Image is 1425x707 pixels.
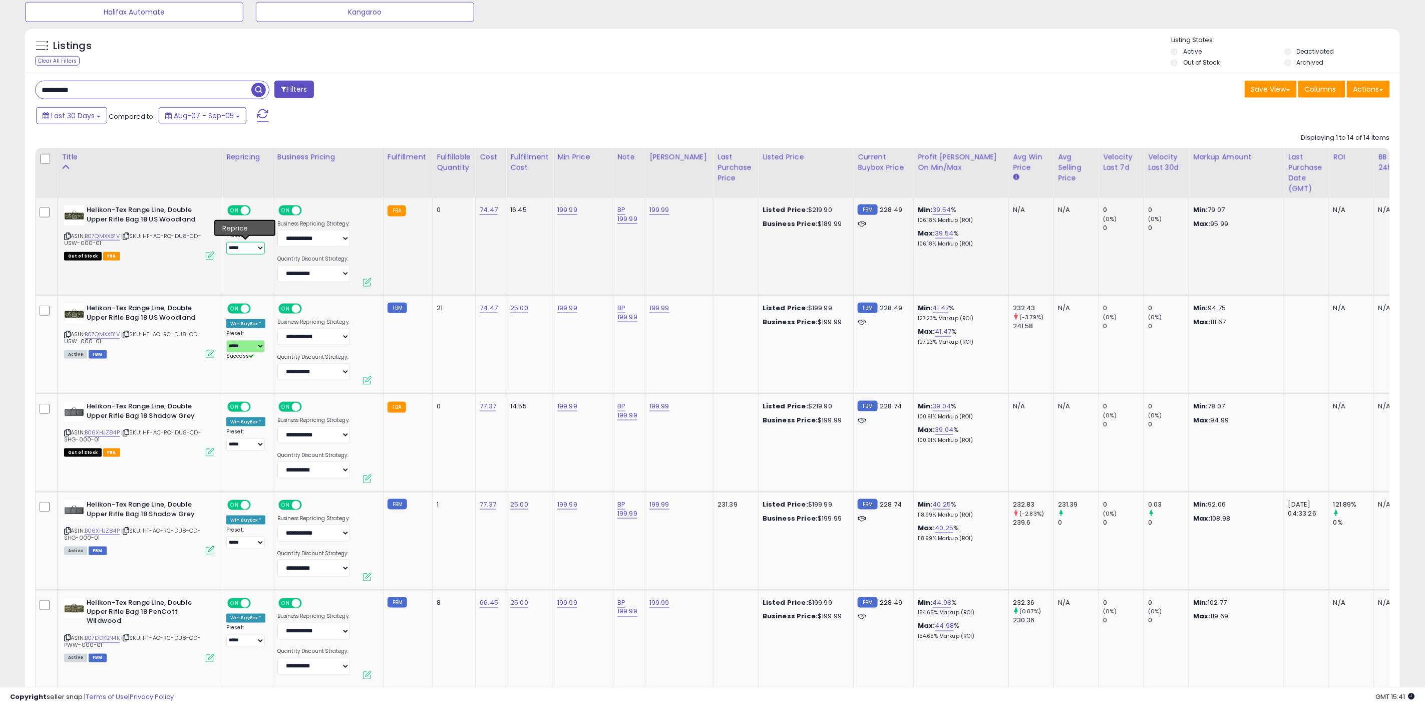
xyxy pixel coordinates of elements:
[279,305,292,313] span: ON
[64,232,201,247] span: | SKU: HF-AC-RC-DU8-CD-USW-000-01
[480,205,498,215] a: 74.47
[933,500,951,510] a: 40.25
[918,152,1004,173] div: Profit [PERSON_NAME] on Min/Max
[62,152,218,162] div: Title
[1193,598,1276,607] p: 102.77
[1148,402,1189,411] div: 0
[89,547,107,555] span: FBM
[89,350,107,359] span: FBM
[1148,313,1162,321] small: (0%)
[226,428,265,451] div: Preset:
[159,107,246,124] button: Aug-07 - Sep-05
[617,401,637,420] a: BP 199.99
[918,437,1001,444] p: 100.91% Markup (ROI)
[85,634,120,643] a: B07DDKBN4K
[933,598,952,608] a: 44.98
[858,597,877,608] small: FBM
[880,500,902,509] span: 228.74
[918,304,1001,322] div: %
[1183,47,1202,56] label: Active
[1103,152,1140,173] div: Velocity Last 7d
[1103,608,1117,616] small: (0%)
[649,598,669,608] a: 199.99
[256,2,474,22] button: Kangaroo
[1013,616,1053,625] div: 230.36
[388,499,407,510] small: FBM
[1333,518,1374,527] div: 0%
[1193,219,1276,228] p: 95.99
[1148,616,1189,625] div: 0
[1148,223,1189,232] div: 0
[880,205,903,214] span: 228.49
[64,402,84,422] img: 41Q6txdy-ML._SL40_.jpg
[1103,205,1144,214] div: 0
[103,252,120,261] span: FBA
[1103,500,1144,509] div: 0
[510,402,545,411] div: 14.55
[53,39,92,53] h5: Listings
[1103,223,1144,232] div: 0
[557,598,577,608] a: 199.99
[1193,500,1208,509] strong: Min:
[1193,219,1211,228] strong: Max:
[918,228,935,238] b: Max:
[1193,415,1211,425] strong: Max:
[64,252,102,261] span: All listings that are currently out of stock and unavailable for purchase on Amazon
[87,205,208,226] b: Helikon-Tex Range Line, Double Upper Rifle Bag 18 US Woodland
[1058,152,1095,183] div: Avg Selling Price
[1378,205,1411,214] div: N/A
[228,206,241,215] span: ON
[109,112,155,121] span: Compared to:
[64,527,201,542] span: | SKU: HT-AC-RC-DU8-CD-SHG-000-01
[64,500,84,520] img: 41Q6txdy-ML._SL40_.jpg
[1193,318,1276,327] p: 111.67
[226,319,265,328] div: Win BuyBox *
[437,304,468,313] div: 21
[918,523,935,533] b: Max:
[918,401,933,411] b: Min:
[858,204,877,215] small: FBM
[277,613,350,620] label: Business Repricing Strategy:
[1193,205,1208,214] strong: Min:
[1013,322,1053,331] div: 241.58
[1297,58,1324,67] label: Archived
[277,550,350,557] label: Quantity Discount Strategy:
[935,523,954,533] a: 40.25
[1148,205,1189,214] div: 0
[1333,402,1366,411] div: N/A
[480,500,496,510] a: 77.37
[1193,612,1276,621] p: 119.69
[226,516,265,525] div: Win BuyBox *
[279,403,292,411] span: ON
[480,152,502,162] div: Cost
[1301,133,1390,143] div: Displaying 1 to 14 of 14 items
[1245,81,1297,98] button: Save View
[277,452,350,459] label: Quantity Discount Strategy:
[918,402,1001,420] div: %
[1103,616,1144,625] div: 0
[228,403,241,411] span: ON
[249,403,265,411] span: OFF
[249,206,265,215] span: OFF
[557,303,577,313] a: 199.99
[763,612,846,621] div: $199.99
[557,500,577,510] a: 199.99
[1288,152,1325,194] div: Last Purchase Date (GMT)
[649,152,709,162] div: [PERSON_NAME]
[1288,500,1321,518] div: [DATE] 04:33:26
[1347,81,1390,98] button: Actions
[480,303,498,313] a: 74.47
[763,318,846,327] div: $199.99
[226,527,265,549] div: Preset:
[763,514,846,523] div: $199.99
[510,205,545,214] div: 16.45
[1148,608,1162,616] small: (0%)
[1193,612,1211,621] strong: Max:
[1019,510,1044,518] small: (-2.83%)
[85,527,120,535] a: B06XHJZ84P
[249,305,265,313] span: OFF
[918,500,933,509] b: Min:
[933,401,951,411] a: 39.04
[130,692,174,701] a: Privacy Policy
[277,152,379,162] div: Business Pricing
